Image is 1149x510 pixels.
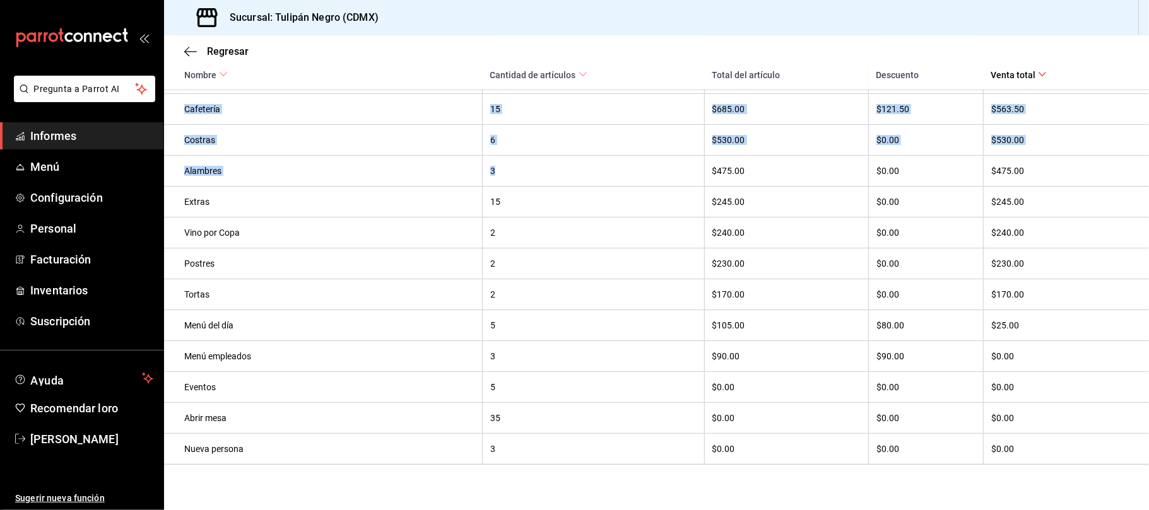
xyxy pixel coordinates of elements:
font: Personal [30,222,76,235]
font: $170.00 [991,289,1024,299]
font: $80.00 [876,320,904,330]
font: Descuento [876,70,919,80]
font: Cafetería [184,104,220,114]
font: $0.00 [876,228,899,238]
font: Inventarios [30,284,88,297]
font: $0.00 [876,413,899,423]
font: Total del artículo [712,70,780,80]
font: $0.00 [876,166,899,176]
a: Pregunta a Parrot AI [9,91,155,105]
font: $240.00 [712,228,745,238]
font: Venta total [991,70,1035,80]
font: 2 [490,289,495,299]
font: Menú del día [184,320,233,330]
font: Cantidad de artículos [490,70,576,80]
font: $0.00 [876,197,899,207]
font: $240.00 [991,228,1024,238]
font: Informes [30,129,76,142]
font: $0.00 [991,444,1014,454]
font: $245.00 [712,197,745,207]
font: 15 [490,197,500,207]
font: $0.00 [991,413,1014,423]
font: $25.00 [991,320,1019,330]
font: $0.00 [712,444,735,454]
font: Abrir mesa [184,413,227,423]
font: 2 [490,228,495,238]
font: $0.00 [876,444,899,454]
font: 3 [490,166,495,176]
font: 3 [490,444,495,454]
font: $90.00 [712,351,740,361]
font: $0.00 [991,382,1014,392]
font: Recomendar loro [30,402,118,415]
font: Alambres [184,166,221,176]
font: Sucursal: Tulipán Negro (CDMX) [230,11,379,23]
font: Eventos [184,382,216,392]
font: $685.00 [712,104,745,114]
font: 2 [490,258,495,269]
font: $0.00 [876,258,899,269]
font: $0.00 [876,135,899,145]
font: Menú [30,160,60,173]
font: $530.00 [712,135,745,145]
font: $530.00 [991,135,1024,145]
font: Vino por Copa [184,228,240,238]
font: Pregunta a Parrot AI [34,84,120,94]
font: $245.00 [991,197,1024,207]
font: $170.00 [712,289,745,299]
font: Ayuda [30,374,64,387]
font: 6 [490,135,495,145]
button: abrir_cajón_menú [139,33,149,43]
font: Tortas [184,289,209,299]
font: Menú empleados [184,351,251,361]
span: Venta total [991,69,1047,80]
font: $0.00 [991,351,1014,361]
font: $0.00 [876,289,899,299]
font: 35 [490,413,500,423]
font: $121.50 [876,104,909,114]
font: Suscripción [30,315,90,328]
font: Nombre [184,70,216,80]
font: Facturación [30,253,91,266]
font: $475.00 [991,166,1024,176]
font: 5 [490,320,495,330]
font: 5 [490,382,495,392]
font: $105.00 [712,320,745,330]
button: Regresar [184,45,249,57]
font: Sugerir nueva función [15,493,105,503]
button: Pregunta a Parrot AI [14,76,155,102]
font: Configuración [30,191,103,204]
font: $230.00 [712,258,745,269]
span: Cantidad de artículos [490,69,587,80]
font: Postres [184,258,215,269]
font: 3 [490,351,495,361]
font: Regresar [207,45,249,57]
font: $0.00 [712,382,735,392]
font: $0.00 [876,382,899,392]
span: Nombre [184,69,228,80]
font: Nueva persona [184,444,244,454]
font: $475.00 [712,166,745,176]
font: $90.00 [876,351,904,361]
font: 15 [490,104,500,114]
font: [PERSON_NAME] [30,432,119,446]
font: Costras [184,135,215,145]
font: $563.50 [991,104,1024,114]
font: Extras [184,197,209,207]
font: $0.00 [712,413,735,423]
font: $230.00 [991,258,1024,269]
